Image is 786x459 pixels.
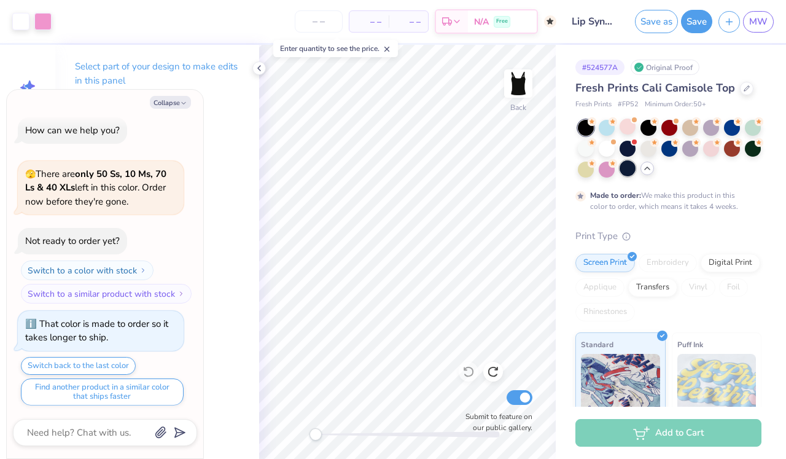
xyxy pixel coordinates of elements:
[25,124,120,136] div: How can we help you?
[575,60,625,75] div: # 524577A
[575,303,635,321] div: Rhinestones
[25,318,168,344] div: That color is made to order so it takes longer to ship.
[506,71,531,96] img: Back
[581,338,613,351] span: Standard
[357,15,381,28] span: – –
[295,10,343,33] input: – –
[618,100,639,110] span: # FP52
[150,96,191,109] button: Collapse
[273,40,398,57] div: Enter quantity to see the price.
[677,338,703,351] span: Puff Ink
[628,278,677,297] div: Transfers
[575,278,625,297] div: Applique
[575,254,635,272] div: Screen Print
[677,354,757,415] img: Puff Ink
[25,235,120,247] div: Not ready to order yet?
[25,168,166,194] strong: only 50 Ss, 10 Ms, 70 Ls & 40 XLs
[575,100,612,110] span: Fresh Prints
[743,11,774,33] a: MW
[575,229,761,243] div: Print Type
[581,354,660,415] img: Standard
[562,9,623,34] input: Untitled Design
[309,428,322,441] div: Accessibility label
[496,17,508,26] span: Free
[590,190,741,212] div: We make this product in this color to order, which means it takes 4 weeks.
[681,278,715,297] div: Vinyl
[139,267,147,274] img: Switch to a color with stock
[681,10,712,33] button: Save
[75,60,239,88] p: Select part of your design to make edits in this panel
[575,80,735,95] span: Fresh Prints Cali Camisole Top
[645,100,706,110] span: Minimum Order: 50 +
[701,254,760,272] div: Digital Print
[21,284,192,304] button: Switch to a similar product with stock
[474,15,489,28] span: N/A
[631,60,699,75] div: Original Proof
[749,15,768,29] span: MW
[25,168,166,208] span: There are left in this color. Order now before they're gone.
[21,261,154,280] button: Switch to a color with stock
[177,290,185,297] img: Switch to a similar product with stock
[719,278,748,297] div: Foil
[510,102,526,113] div: Back
[459,411,532,433] label: Submit to feature on our public gallery.
[639,254,697,272] div: Embroidery
[21,357,136,375] button: Switch back to the last color
[635,10,678,33] button: Save as
[21,379,184,406] button: Find another product in a similar color that ships faster
[25,168,36,180] span: 🫣
[590,190,641,200] strong: Made to order:
[396,15,421,28] span: – –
